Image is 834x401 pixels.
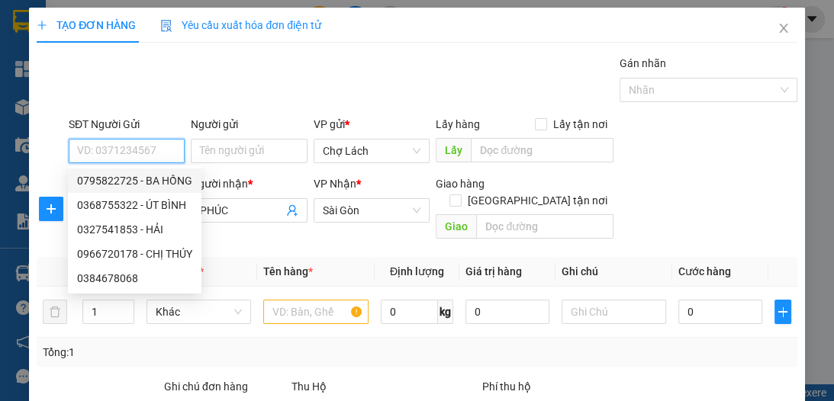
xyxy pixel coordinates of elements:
div: 0795822725 - BA HỒNG [77,172,192,189]
span: Khác [156,300,242,323]
span: Tên hàng [263,265,313,277]
span: close [778,22,790,34]
div: Tổng: 1 [43,344,324,361]
span: Thu Hộ [291,380,327,393]
div: 0795822725 - BA HỒNG [68,168,201,193]
div: 0327541853 - HẢI [77,221,192,238]
span: Cước hàng [678,265,731,277]
input: Dọc đường [471,138,613,162]
input: Ghi Chú [562,300,666,324]
label: Gán nhãn [620,57,666,69]
span: Lấy [436,138,471,162]
input: 0 [465,300,549,324]
div: 0368755322 - ÚT BÌNH [68,193,201,217]
span: Lấy hàng [436,118,480,130]
span: Giá trị hàng [465,265,522,277]
span: VP Nhận [314,178,356,190]
img: icon [160,20,172,32]
div: Người gửi [191,116,307,133]
div: 0384678068 [77,270,192,287]
button: plus [39,197,63,221]
div: 0368755322 - ÚT BÌNH [77,197,192,213]
span: Sài Gòn [323,199,420,222]
input: Dọc đường [476,214,613,239]
span: [GEOGRAPHIC_DATA] tận nơi [462,192,613,209]
label: Ghi chú đơn hàng [164,380,248,393]
span: plus [775,306,791,318]
button: plus [774,300,791,324]
span: plus [37,20,47,30]
div: 0966720178 - CHỊ THÚY [77,245,192,262]
span: Định lượng [390,265,444,277]
span: Yêu cầu xuất hóa đơn điện tử [160,19,321,31]
div: 0384678068 [68,266,201,290]
span: plus [40,203,63,215]
button: Close [762,8,805,50]
span: Lấy tận nơi [547,116,613,133]
span: Giao hàng [436,178,485,190]
th: Ghi chú [555,257,672,287]
div: 0327541853 - HẢI [68,217,201,242]
div: SĐT Người Gửi [69,116,185,133]
div: 0966720178 - CHỊ THÚY [68,242,201,266]
span: TẠO ĐƠN HÀNG [37,19,136,31]
span: Giao [436,214,476,239]
input: VD: Bàn, Ghế [263,300,368,324]
div: Phí thu hộ [482,378,670,401]
div: Người nhận [191,175,307,192]
span: Chợ Lách [323,140,420,162]
div: VP gửi [314,116,430,133]
span: user-add [286,204,298,217]
span: kg [438,300,453,324]
button: delete [43,300,67,324]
